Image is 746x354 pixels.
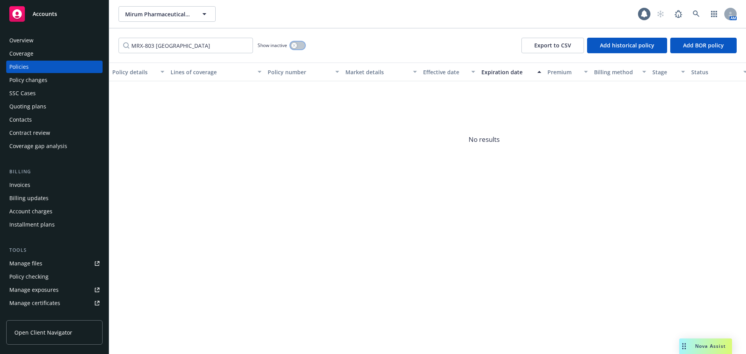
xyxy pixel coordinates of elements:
[6,168,103,176] div: Billing
[109,63,167,81] button: Policy details
[6,74,103,86] a: Policy changes
[9,74,47,86] div: Policy changes
[6,47,103,60] a: Coverage
[9,192,49,204] div: Billing updates
[481,68,533,76] div: Expiration date
[33,11,57,17] span: Accounts
[591,63,649,81] button: Billing method
[119,38,253,53] input: Filter by keyword...
[6,3,103,25] a: Accounts
[258,42,287,49] span: Show inactive
[9,205,52,218] div: Account charges
[9,113,32,126] div: Contacts
[9,47,33,60] div: Coverage
[6,257,103,270] a: Manage files
[9,257,42,270] div: Manage files
[706,6,722,22] a: Switch app
[112,68,156,76] div: Policy details
[600,42,654,49] span: Add historical policy
[345,68,408,76] div: Market details
[6,179,103,191] a: Invoices
[6,246,103,254] div: Tools
[547,68,579,76] div: Premium
[9,179,30,191] div: Invoices
[478,63,544,81] button: Expiration date
[9,284,59,296] div: Manage exposures
[9,100,46,113] div: Quoting plans
[9,140,67,152] div: Coverage gap analysis
[691,68,739,76] div: Status
[9,297,60,309] div: Manage certificates
[9,270,49,283] div: Policy checking
[594,68,638,76] div: Billing method
[649,63,688,81] button: Stage
[6,270,103,283] a: Policy checking
[6,310,103,323] a: Manage claims
[423,68,467,76] div: Effective date
[9,61,29,73] div: Policies
[6,100,103,113] a: Quoting plans
[6,34,103,47] a: Overview
[420,63,478,81] button: Effective date
[671,6,686,22] a: Report a Bug
[6,297,103,309] a: Manage certificates
[683,42,724,49] span: Add BOR policy
[6,113,103,126] a: Contacts
[695,343,726,349] span: Nova Assist
[544,63,591,81] button: Premium
[6,205,103,218] a: Account charges
[6,140,103,152] a: Coverage gap analysis
[14,328,72,337] span: Open Client Navigator
[342,63,420,81] button: Market details
[6,87,103,99] a: SSC Cases
[9,34,33,47] div: Overview
[6,61,103,73] a: Policies
[679,338,689,354] div: Drag to move
[9,87,36,99] div: SSC Cases
[521,38,584,53] button: Export to CSV
[534,42,571,49] span: Export to CSV
[9,218,55,231] div: Installment plans
[9,127,50,139] div: Contract review
[268,68,331,76] div: Policy number
[679,338,732,354] button: Nova Assist
[6,127,103,139] a: Contract review
[670,38,737,53] button: Add BOR policy
[171,68,253,76] div: Lines of coverage
[167,63,265,81] button: Lines of coverage
[6,218,103,231] a: Installment plans
[6,284,103,296] a: Manage exposures
[9,310,49,323] div: Manage claims
[688,6,704,22] a: Search
[652,68,676,76] div: Stage
[587,38,667,53] button: Add historical policy
[265,63,342,81] button: Policy number
[125,10,192,18] span: Mirum Pharmaceuticals, Inc.
[119,6,216,22] button: Mirum Pharmaceuticals, Inc.
[6,192,103,204] a: Billing updates
[653,6,668,22] a: Start snowing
